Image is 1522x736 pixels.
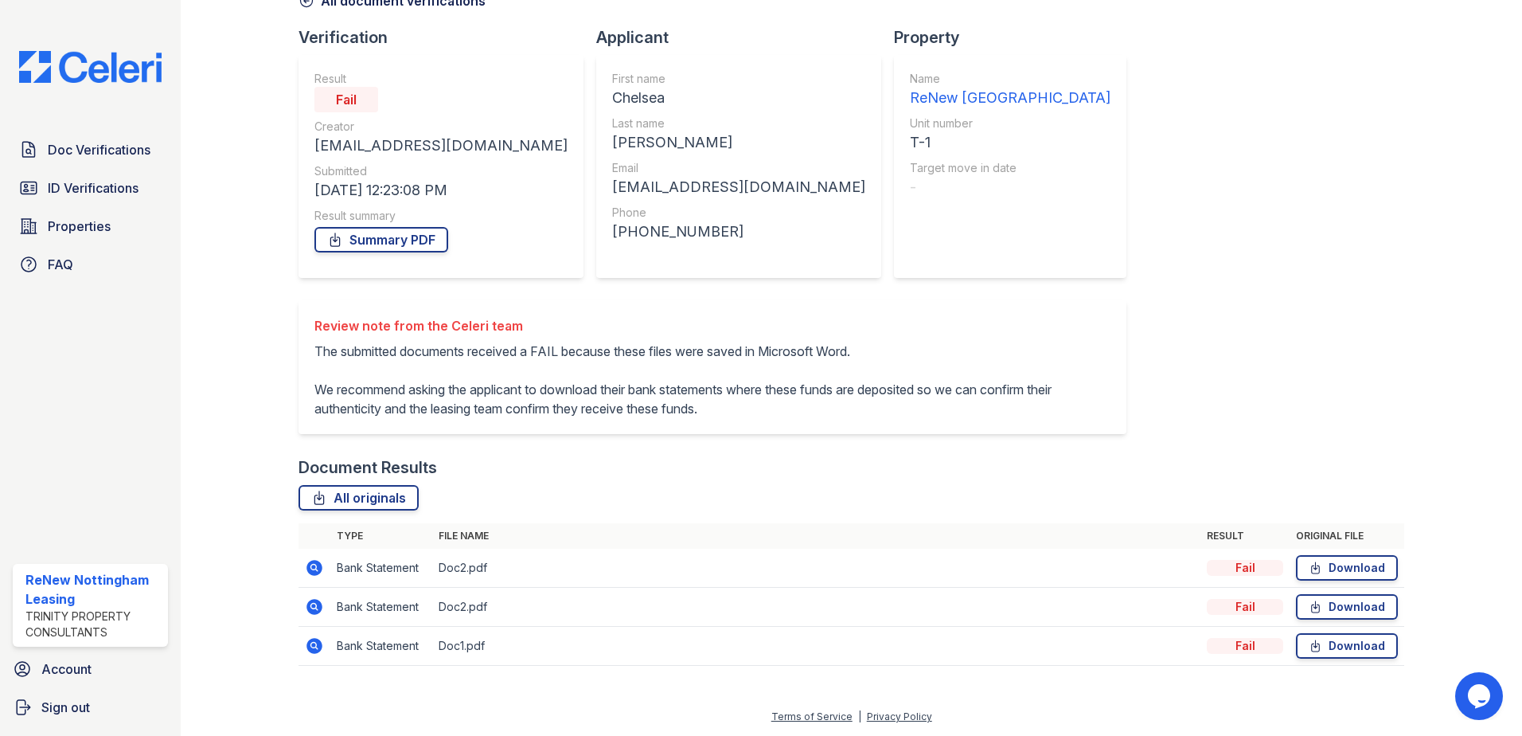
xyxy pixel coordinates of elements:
div: Email [612,160,865,176]
div: [EMAIL_ADDRESS][DOMAIN_NAME] [314,135,568,157]
td: Doc2.pdf [432,549,1200,588]
a: Terms of Service [771,711,853,722]
div: Applicant [596,26,894,49]
a: Privacy Policy [867,711,932,722]
td: Doc1.pdf [432,627,1200,666]
div: Document Results [299,456,437,479]
a: All originals [299,485,419,511]
span: Account [41,660,92,679]
th: File name [432,523,1200,549]
span: FAQ [48,255,73,274]
a: Sign out [6,691,174,723]
div: Target move in date [910,160,1110,176]
a: Download [1296,555,1398,581]
div: Chelsea [612,87,865,109]
a: Properties [13,210,168,242]
span: Doc Verifications [48,140,150,159]
div: Property [894,26,1139,49]
div: Name [910,71,1110,87]
a: ID Verifications [13,172,168,204]
th: Type [330,523,432,549]
a: Download [1296,633,1398,659]
a: Doc Verifications [13,134,168,166]
div: Review note from the Celeri team [314,316,1110,335]
td: Doc2.pdf [432,588,1200,627]
img: CE_Logo_Blue-a8612792a0a2168367f1c8372b55b34899dd931a85d93a1a3d3e32e68fde9ad4.png [6,51,174,83]
div: Unit number [910,115,1110,131]
span: ID Verifications [48,178,139,198]
iframe: chat widget [1455,672,1506,720]
div: [PHONE_NUMBER] [612,221,865,243]
div: Phone [612,205,865,221]
td: Bank Statement [330,588,432,627]
span: Properties [48,217,111,236]
div: Fail [1207,599,1283,615]
th: Result [1200,523,1290,549]
div: Last name [612,115,865,131]
a: FAQ [13,249,168,280]
span: Sign out [41,698,90,717]
div: [DATE] 12:23:08 PM [314,179,568,202]
a: Summary PDF [314,227,448,253]
div: [EMAIL_ADDRESS][DOMAIN_NAME] [612,176,865,198]
div: Fail [1207,638,1283,654]
div: Fail [314,87,378,112]
div: First name [612,71,865,87]
div: Submitted [314,163,568,179]
div: Result summary [314,208,568,224]
td: Bank Statement [330,627,432,666]
div: Fail [1207,560,1283,576]
td: Bank Statement [330,549,432,588]
div: | [858,711,861,722]
p: The submitted documents received a FAIL because these files were saved in Microsoft Word. We reco... [314,342,1110,418]
div: T-1 [910,131,1110,154]
div: Trinity Property Consultants [25,609,162,640]
div: ReNew [GEOGRAPHIC_DATA] [910,87,1110,109]
a: Download [1296,594,1398,620]
div: ReNew Nottingham Leasing [25,570,162,609]
div: Verification [299,26,596,49]
th: Original file [1290,523,1404,549]
div: [PERSON_NAME] [612,131,865,154]
div: Result [314,71,568,87]
a: Name ReNew [GEOGRAPHIC_DATA] [910,71,1110,109]
div: Creator [314,119,568,135]
div: - [910,176,1110,198]
a: Account [6,653,174,685]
